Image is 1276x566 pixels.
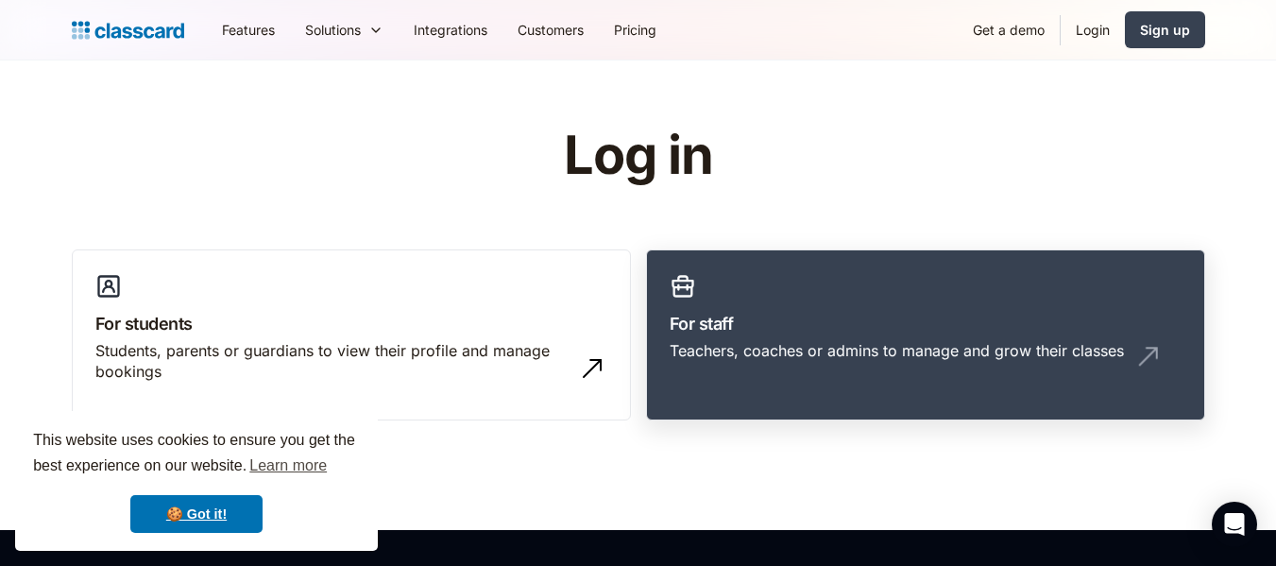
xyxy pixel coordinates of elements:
[1212,502,1257,547] div: Open Intercom Messenger
[95,311,607,336] h3: For students
[399,9,502,51] a: Integrations
[1140,20,1190,40] div: Sign up
[15,411,378,551] div: cookieconsent
[1061,9,1125,51] a: Login
[33,429,360,480] span: This website uses cookies to ensure you get the best experience on our website.
[670,311,1182,336] h3: For staff
[305,20,361,40] div: Solutions
[502,9,599,51] a: Customers
[646,249,1205,421] a: For staffTeachers, coaches or admins to manage and grow their classes
[247,452,330,480] a: learn more about cookies
[290,9,399,51] div: Solutions
[72,249,631,421] a: For studentsStudents, parents or guardians to view their profile and manage bookings
[958,9,1060,51] a: Get a demo
[207,9,290,51] a: Features
[95,340,570,383] div: Students, parents or guardians to view their profile and manage bookings
[130,495,263,533] a: dismiss cookie message
[72,17,184,43] a: home
[1125,11,1205,48] a: Sign up
[338,127,938,185] h1: Log in
[670,340,1124,361] div: Teachers, coaches or admins to manage and grow their classes
[599,9,672,51] a: Pricing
